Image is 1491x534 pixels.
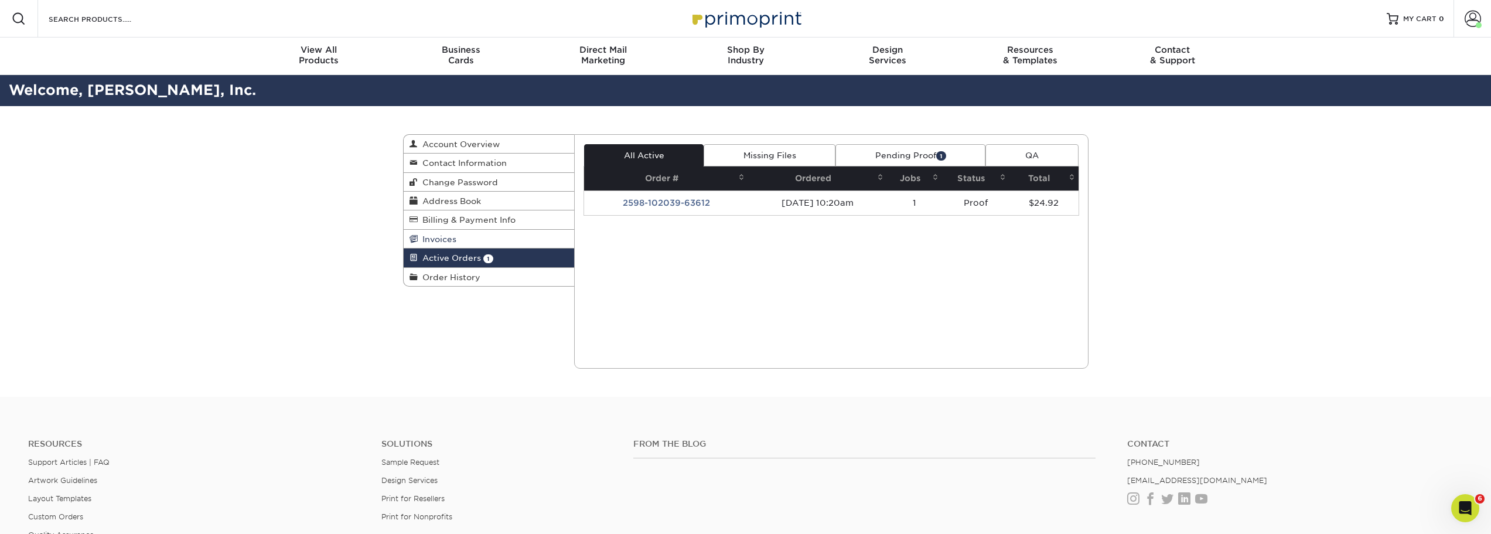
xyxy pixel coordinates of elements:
div: & Templates [959,45,1101,66]
img: Primoprint [687,6,804,31]
a: Shop ByIndustry [674,38,817,75]
a: Active Orders 1 [404,249,575,267]
a: Missing Files [704,144,835,166]
a: Support Articles | FAQ [28,458,110,467]
th: Ordered [748,166,887,191]
div: Products [248,45,390,66]
span: 0 [1439,15,1444,23]
a: Order History [404,268,575,286]
a: Change Password [404,173,575,192]
a: Artwork Guidelines [28,476,97,485]
a: Address Book [404,192,575,210]
span: Design [817,45,959,55]
span: Active Orders [418,253,481,263]
td: 1 [887,191,942,215]
th: Status [942,166,1009,191]
span: Address Book [418,196,481,206]
h4: Resources [28,439,364,449]
a: All Active [584,144,704,166]
span: Contact [1101,45,1244,55]
td: [DATE] 10:20am [748,191,887,215]
th: Total [1009,166,1079,191]
a: Print for Nonprofits [381,512,452,521]
th: Jobs [887,166,942,191]
a: Resources& Templates [959,38,1101,75]
span: Contact Information [418,158,507,168]
a: [EMAIL_ADDRESS][DOMAIN_NAME] [1127,476,1267,485]
th: Order # [584,166,748,191]
span: Invoices [418,234,456,244]
span: 6 [1475,494,1485,504]
a: Sample Request [381,458,439,467]
span: Change Password [418,178,498,187]
div: Marketing [532,45,674,66]
a: DesignServices [817,38,959,75]
a: QA [985,144,1078,166]
a: BusinessCards [390,38,532,75]
a: Billing & Payment Info [404,210,575,229]
div: Cards [390,45,532,66]
h4: From the Blog [633,439,1096,449]
a: Invoices [404,230,575,249]
a: View AllProducts [248,38,390,75]
span: View All [248,45,390,55]
td: Proof [942,191,1009,215]
a: Direct MailMarketing [532,38,674,75]
span: Shop By [674,45,817,55]
a: Account Overview [404,135,575,154]
a: Contact [1127,439,1463,449]
span: Account Overview [418,140,500,149]
input: SEARCH PRODUCTS..... [47,12,162,26]
td: 2598-102039-63612 [584,191,748,215]
a: Print for Resellers [381,494,445,503]
span: 1 [483,254,493,263]
a: [PHONE_NUMBER] [1127,458,1200,467]
span: Order History [418,273,480,282]
span: Business [390,45,532,55]
span: Billing & Payment Info [418,215,516,225]
div: Services [817,45,959,66]
a: Pending Proof1 [835,144,985,166]
span: Direct Mail [532,45,674,55]
iframe: Intercom live chat [1451,494,1479,522]
a: Design Services [381,476,438,485]
div: & Support [1101,45,1244,66]
a: Contact Information [404,154,575,172]
td: $24.92 [1009,191,1079,215]
span: Resources [959,45,1101,55]
span: 1 [936,151,946,160]
h4: Solutions [381,439,616,449]
div: Industry [674,45,817,66]
a: Contact& Support [1101,38,1244,75]
span: MY CART [1403,14,1437,24]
